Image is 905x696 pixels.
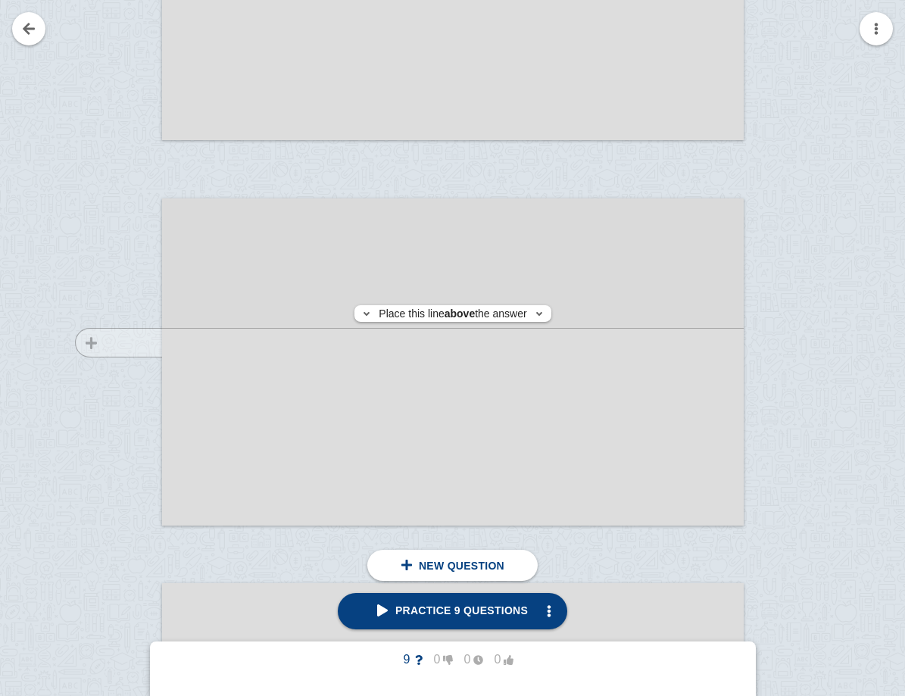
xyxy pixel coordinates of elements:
[377,604,528,616] span: Practice 9 questions
[354,305,551,322] div: Place this line the answer
[392,653,423,666] span: 9
[445,307,475,320] strong: above
[453,653,483,666] span: 0
[338,593,567,629] a: Practice 9 questions
[483,653,513,666] span: 0
[419,560,504,572] span: New question
[423,653,453,666] span: 0
[380,648,526,672] button: 9000
[12,12,45,45] a: Go back to your notes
